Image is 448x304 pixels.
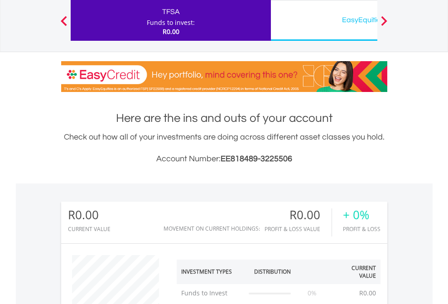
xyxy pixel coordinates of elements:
button: Previous [55,20,73,29]
h3: Account Number: [61,153,387,165]
div: CURRENT VALUE [68,226,111,232]
td: R0.00 [355,284,381,302]
div: TFSA [76,5,265,18]
div: Check out how all of your investments are doing across different asset classes you hold. [61,131,387,165]
div: R0.00 [68,208,111,222]
span: EE818489-3225506 [221,154,292,163]
div: Profit & Loss Value [265,226,332,232]
div: Distribution [254,268,291,275]
span: R0.00 [163,27,179,36]
h1: Here are the ins and outs of your account [61,110,387,126]
th: Investment Types [177,260,245,284]
td: Funds to Invest [177,284,245,302]
div: + 0% [343,208,381,222]
div: Movement on Current Holdings: [164,226,260,232]
div: Funds to invest: [147,18,195,27]
td: 0% [295,284,329,302]
button: Next [375,20,393,29]
div: R0.00 [265,208,332,222]
div: Profit & Loss [343,226,381,232]
th: Current Value [329,260,381,284]
img: EasyCredit Promotion Banner [61,61,387,92]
